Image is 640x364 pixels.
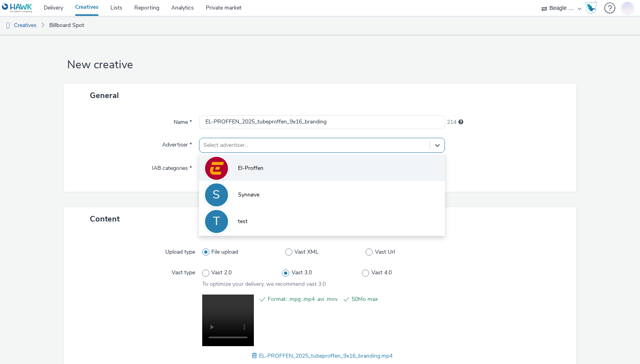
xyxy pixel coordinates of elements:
span: Content [90,214,120,224]
input: Name [199,115,445,129]
span: Vast XML [294,248,319,256]
span: Vast Url [375,248,395,256]
span: Vast 4.0 [371,269,392,277]
div: T [213,210,220,233]
img: undefined Logo [2,3,33,13]
img: Hawk Academy [585,2,597,14]
img: dooh [4,22,12,30]
label: Advertiser * [159,138,195,149]
span: Vast 3.0 [292,269,312,277]
div: Maximum 255 characters [458,118,463,126]
span: 214 [447,118,456,126]
span: File upload [211,248,238,256]
img: El-Proffen [205,157,228,180]
span: To optimize your delivery, we recommend vast 3.0 [202,280,326,288]
div: S [213,184,220,206]
span: Vast 2.0 [211,269,232,277]
h1: New creative [64,58,576,73]
label: Vast type [168,266,198,277]
span: 50Mo max [352,295,422,304]
label: Upload type [162,245,198,256]
span: EL-PROFFEN_2025_tubeproffen_9x16_branding.mp4 [259,352,393,360]
a: Billboard Spot [45,16,88,35]
label: Name * [170,115,195,126]
span: Format: .mpg .mp4 .avi .mov [268,295,338,304]
img: Jonas Bruzga [622,0,634,15]
label: IAB categories * [149,161,195,172]
span: General [90,90,119,101]
a: Hawk Academy [585,2,600,14]
span: test [238,218,247,225]
span: Synnøve [238,191,259,199]
span: El-Proffen [238,164,263,172]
